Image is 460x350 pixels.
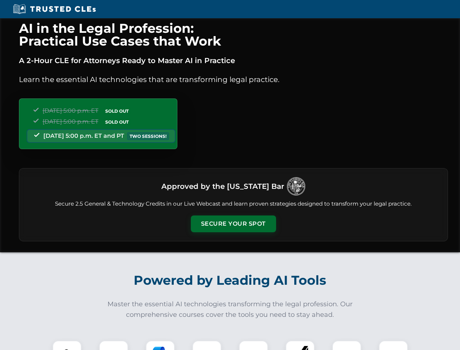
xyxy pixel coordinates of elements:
p: Master the essential AI technologies transforming the legal profession. Our comprehensive courses... [103,299,358,320]
span: [DATE] 5:00 p.m. ET [43,118,98,125]
button: Secure Your Spot [191,215,276,232]
img: Trusted CLEs [11,4,98,15]
span: SOLD OUT [103,107,131,115]
p: Learn the essential AI technologies that are transforming legal practice. [19,74,448,85]
img: Logo [287,177,305,195]
h3: Approved by the [US_STATE] Bar [161,180,284,193]
h2: Powered by Leading AI Tools [28,268,432,293]
p: A 2-Hour CLE for Attorneys Ready to Master AI in Practice [19,55,448,66]
span: SOLD OUT [103,118,131,126]
p: Secure 2.5 General & Technology Credits in our Live Webcast and learn proven strategies designed ... [28,200,439,208]
span: [DATE] 5:00 p.m. ET [43,107,98,114]
h1: AI in the Legal Profession: Practical Use Cases that Work [19,22,448,47]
